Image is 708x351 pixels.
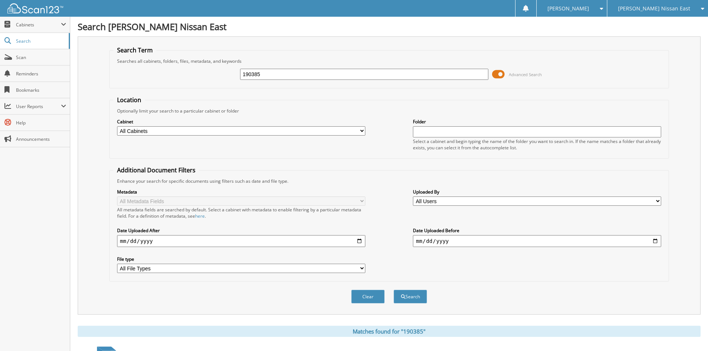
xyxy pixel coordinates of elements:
label: Folder [413,118,661,125]
button: Search [394,290,427,303]
span: Cabinets [16,22,61,28]
span: Announcements [16,136,66,142]
div: Optionally limit your search to a particular cabinet or folder [113,108,665,114]
div: All metadata fields are searched by default. Select a cabinet with metadata to enable filtering b... [117,207,365,219]
span: User Reports [16,103,61,110]
input: start [117,235,365,247]
legend: Additional Document Filters [113,166,199,174]
label: Metadata [117,189,365,195]
h1: Search [PERSON_NAME] Nissan East [78,20,701,33]
span: Reminders [16,71,66,77]
label: File type [117,256,365,262]
label: Date Uploaded After [117,227,365,234]
label: Uploaded By [413,189,661,195]
div: Select a cabinet and begin typing the name of the folder you want to search in. If the name match... [413,138,661,151]
span: Bookmarks [16,87,66,93]
legend: Search Term [113,46,156,54]
span: Help [16,120,66,126]
span: [PERSON_NAME] [547,6,589,11]
span: Advanced Search [509,72,542,77]
img: scan123-logo-white.svg [7,3,63,13]
span: [PERSON_NAME] Nissan East [618,6,690,11]
div: Enhance your search for specific documents using filters such as date and file type. [113,178,665,184]
div: Matches found for "190385" [78,326,701,337]
input: end [413,235,661,247]
legend: Location [113,96,145,104]
span: Search [16,38,65,44]
label: Cabinet [117,118,365,125]
a: here [195,213,205,219]
label: Date Uploaded Before [413,227,661,234]
div: Searches all cabinets, folders, files, metadata, and keywords [113,58,665,64]
span: Scan [16,54,66,61]
button: Clear [351,290,385,303]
